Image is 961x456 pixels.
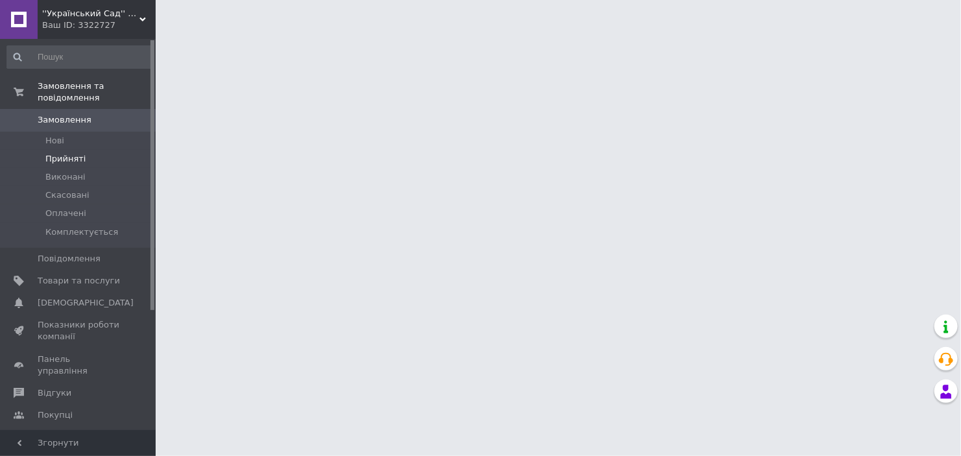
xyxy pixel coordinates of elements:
[38,114,91,126] span: Замовлення
[38,354,120,377] span: Панель управління
[45,208,86,219] span: Оплачені
[38,80,156,104] span: Замовлення та повідомлення
[38,297,134,309] span: [DEMOGRAPHIC_DATA]
[38,387,71,399] span: Відгуки
[38,319,120,342] span: Показники роботи компанії
[38,409,73,421] span: Покупці
[45,226,118,238] span: Комплектується
[42,8,139,19] span: ''Український Сад'' — саджанці власного вирощування!
[38,275,120,287] span: Товари та послуги
[45,153,86,165] span: Прийняті
[45,171,86,183] span: Виконані
[42,19,156,31] div: Ваш ID: 3322727
[45,189,89,201] span: Скасовані
[6,45,153,69] input: Пошук
[38,253,101,265] span: Повідомлення
[45,135,64,147] span: Нові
